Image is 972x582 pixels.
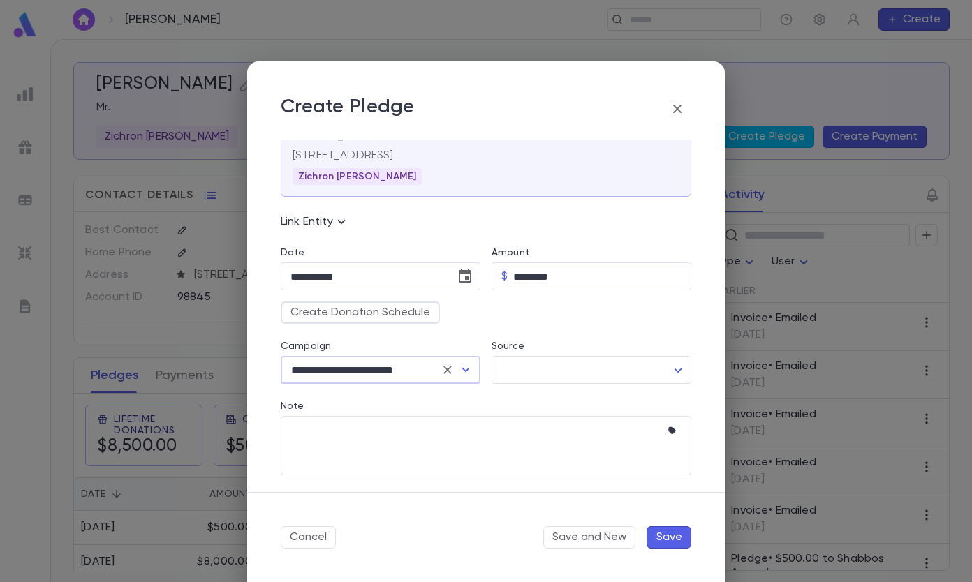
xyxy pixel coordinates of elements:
div: ​ [492,357,691,384]
label: Amount [492,247,529,258]
p: Create Pledge [281,95,415,123]
label: Date [281,247,480,258]
label: Campaign [281,341,331,352]
p: $ [501,269,508,283]
button: Cancel [281,526,336,549]
button: Create Donation Schedule [281,301,440,324]
button: Choose date, selected date is Sep 9, 2025 [451,262,479,290]
button: Save [647,526,691,549]
button: Clear [438,360,457,380]
span: Zichron [PERSON_NAME] [293,171,422,182]
label: Note [281,401,304,412]
button: Save and New [543,526,635,549]
p: Link Entity [281,214,350,230]
p: [STREET_ADDRESS] [293,149,679,163]
button: Open [456,360,476,380]
label: Source [492,341,524,352]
